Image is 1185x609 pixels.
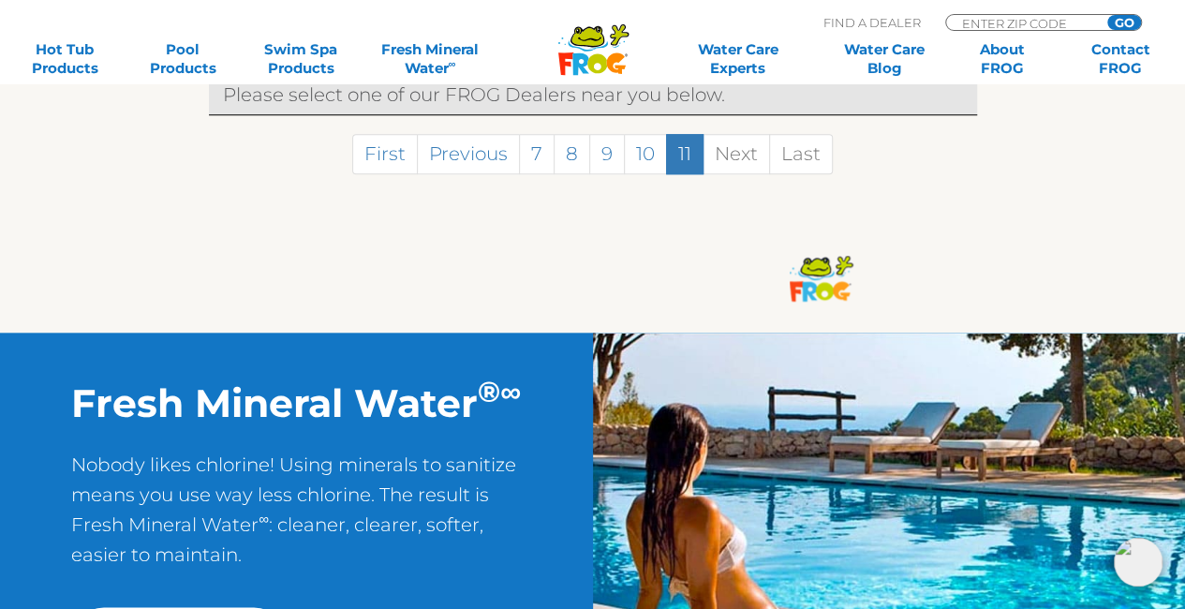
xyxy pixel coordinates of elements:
[703,134,770,174] a: Next
[500,374,521,409] sup: ∞
[624,134,667,174] a: 10
[373,40,488,78] a: Fresh MineralWater∞
[449,57,456,70] sup: ∞
[589,134,625,174] a: 9
[223,80,963,110] p: Please select one of our FROG Dealers near you below.
[838,40,930,78] a: Water CareBlog
[352,134,418,174] a: First
[519,134,555,174] a: 7
[960,15,1087,31] input: Zip Code Form
[1107,15,1141,30] input: GO
[956,40,1048,78] a: AboutFROG
[478,374,500,409] sup: ®
[666,134,704,174] a: 11
[259,510,269,527] sup: ∞
[1114,538,1163,587] img: openIcon
[663,40,812,78] a: Water CareExperts
[785,244,857,309] img: frog-products-logo-small
[19,40,111,78] a: Hot TubProducts
[1074,40,1166,78] a: ContactFROG
[823,14,921,31] p: Find A Dealer
[417,134,520,174] a: Previous
[71,379,522,426] h2: Fresh Mineral Water
[137,40,229,78] a: PoolProducts
[71,450,522,588] p: Nobody likes chlorine! Using minerals to sanitize means you use way less chlorine. The result is ...
[554,134,590,174] a: 8
[769,134,833,174] a: Last
[255,40,347,78] a: Swim SpaProducts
